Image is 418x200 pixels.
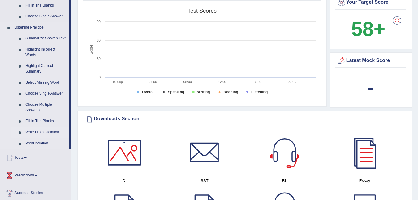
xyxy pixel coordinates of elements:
b: 58+ [351,18,385,40]
text: 08:00 [183,80,192,84]
tspan: 9. Sep [113,80,123,84]
text: 30 [97,57,101,60]
a: Highlight Correct Summary [23,60,69,77]
b: - [368,76,374,99]
a: Tests [0,149,71,165]
div: Downloads Section [84,114,405,124]
text: 0 [99,75,101,79]
h4: DI [88,177,162,184]
a: Pronunciation [23,138,69,149]
h4: RL [248,177,322,184]
a: Choose Single Answer [23,88,69,99]
a: Summarize Spoken Text [23,33,69,44]
div: Latest Mock Score [337,56,405,65]
a: Choose Single Answer [23,11,69,22]
tspan: Listening [251,90,268,94]
text: 90 [97,20,101,24]
tspan: Speaking [168,90,184,94]
h4: SST [168,177,242,184]
a: Success Stories [0,184,71,200]
a: Select Missing Word [23,77,69,88]
a: Listening Practice [11,22,69,33]
text: 12:00 [218,80,227,84]
a: Fill In The Blanks [23,116,69,127]
h4: Essay [328,177,402,184]
text: 04:00 [149,80,157,84]
a: Highlight Incorrect Words [23,44,69,60]
text: 60 [97,38,101,42]
a: Choose Multiple Answers [23,99,69,116]
text: 20:00 [288,80,296,84]
tspan: Score [89,45,93,55]
a: Predictions [0,167,71,182]
a: Write From Dictation [23,127,69,138]
text: 16:00 [253,80,261,84]
tspan: Reading [224,90,238,94]
tspan: Writing [197,90,210,94]
tspan: Overall [142,90,155,94]
tspan: Test scores [187,8,217,14]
